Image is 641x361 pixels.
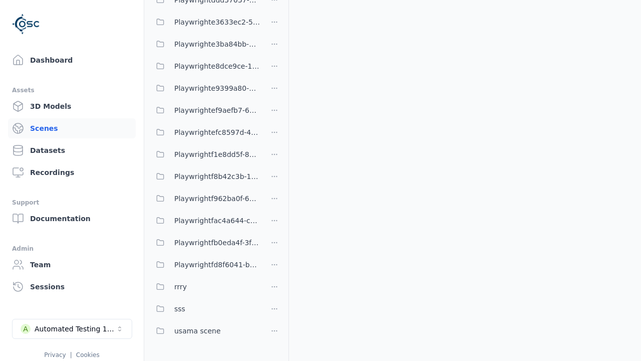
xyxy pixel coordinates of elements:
[174,170,260,183] span: Playwrightf8b42c3b-1ef0-47e7-86be-486b19d3f1b9
[150,321,260,341] button: usama scene
[76,351,100,358] a: Cookies
[21,324,31,334] div: A
[174,82,260,94] span: Playwrighte9399a80-716c-4fa9-8649-0277c6263cc1
[8,140,136,160] a: Datasets
[150,12,260,32] button: Playwrighte3633ec2-578c-4ba3-a34a-f3ffa08111af
[12,10,40,38] img: Logo
[8,255,136,275] a: Team
[150,211,260,231] button: Playwrightfac4a644-c681-4d79-8787-b490a6dfb097
[150,100,260,120] button: Playwrightef9aefb7-62ee-4533-9466-bef28a4fe22d
[174,303,185,315] span: sss
[174,16,260,28] span: Playwrighte3633ec2-578c-4ba3-a34a-f3ffa08111af
[8,50,136,70] a: Dashboard
[12,197,132,209] div: Support
[8,162,136,183] a: Recordings
[174,259,260,271] span: Playwrightfd8f6041-bab5-4da1-82cb-421ed0fd7a89
[44,351,66,358] a: Privacy
[174,60,260,72] span: Playwrighte8dce9ce-1f55-4fc4-8bd0-2d2a01dab6d9
[150,144,260,164] button: Playwrightf1e8dd5f-81c5-4470-a857-c038b799dcae
[174,38,260,50] span: Playwrighte3ba84bb-8edb-4e1f-b0c3-161377a64558
[174,237,260,249] span: Playwrightfb0eda4f-3fc5-485d-9d7c-3a221eb9b916
[174,104,260,116] span: Playwrightef9aefb7-62ee-4533-9466-bef28a4fe22d
[8,209,136,229] a: Documentation
[150,277,260,297] button: rrry
[150,189,260,209] button: Playwrightf962ba0f-6d5c-41e9-a1f5-16f884225609
[150,255,260,275] button: Playwrightfd8f6041-bab5-4da1-82cb-421ed0fd7a89
[12,243,132,255] div: Admin
[174,193,260,205] span: Playwrightf962ba0f-6d5c-41e9-a1f5-16f884225609
[150,78,260,98] button: Playwrighte9399a80-716c-4fa9-8649-0277c6263cc1
[150,233,260,253] button: Playwrightfb0eda4f-3fc5-485d-9d7c-3a221eb9b916
[150,34,260,54] button: Playwrighte3ba84bb-8edb-4e1f-b0c3-161377a64558
[8,277,136,297] a: Sessions
[174,148,260,160] span: Playwrightf1e8dd5f-81c5-4470-a857-c038b799dcae
[150,299,260,319] button: sss
[12,319,132,339] button: Select a workspace
[150,122,260,142] button: Playwrightefc8597d-46fe-420d-8a31-4e0241983ed8
[8,96,136,116] a: 3D Models
[70,351,72,358] span: |
[174,325,221,337] span: usama scene
[35,324,116,334] div: Automated Testing 1 - Playwright
[150,166,260,187] button: Playwrightf8b42c3b-1ef0-47e7-86be-486b19d3f1b9
[174,281,187,293] span: rrry
[8,118,136,138] a: Scenes
[150,56,260,76] button: Playwrighte8dce9ce-1f55-4fc4-8bd0-2d2a01dab6d9
[174,126,260,138] span: Playwrightefc8597d-46fe-420d-8a31-4e0241983ed8
[174,215,260,227] span: Playwrightfac4a644-c681-4d79-8787-b490a6dfb097
[12,84,132,96] div: Assets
